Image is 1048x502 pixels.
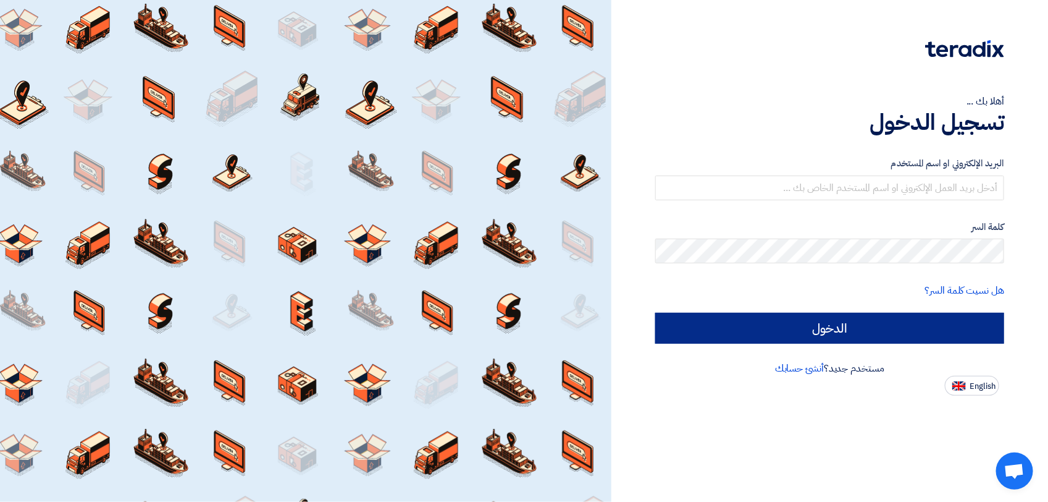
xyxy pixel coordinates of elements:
label: كلمة السر [655,220,1004,234]
h1: تسجيل الدخول [655,109,1004,136]
a: أنشئ حسابك [775,361,824,376]
a: هل نسيت كلمة السر؟ [925,283,1004,298]
div: أهلا بك ... [655,94,1004,109]
img: Teradix logo [925,40,1004,57]
label: البريد الإلكتروني او اسم المستخدم [655,156,1004,171]
input: أدخل بريد العمل الإلكتروني او اسم المستخدم الخاص بك ... [655,176,1004,200]
span: English [970,382,996,391]
button: English [945,376,999,396]
div: مستخدم جديد؟ [655,361,1004,376]
img: en-US.png [952,381,966,391]
div: Open chat [996,453,1033,490]
input: الدخول [655,313,1004,344]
